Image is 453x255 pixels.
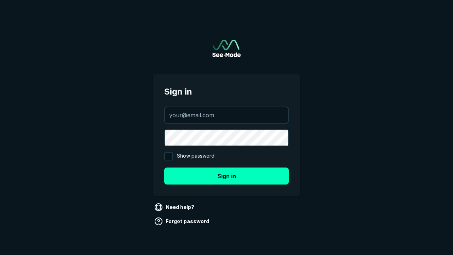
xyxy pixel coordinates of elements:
[177,152,214,160] span: Show password
[164,168,289,185] button: Sign in
[212,40,241,57] a: Go to sign in
[212,40,241,57] img: See-Mode Logo
[153,202,197,213] a: Need help?
[164,85,289,98] span: Sign in
[153,216,212,227] a: Forgot password
[165,107,288,123] input: your@email.com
